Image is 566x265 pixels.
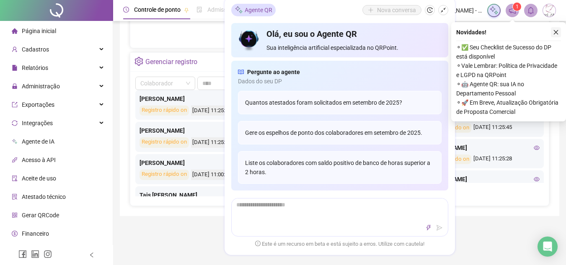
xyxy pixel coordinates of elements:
[140,137,189,148] div: Registro rápido on
[191,105,232,116] div: [DATE] 11:25:28
[22,138,54,145] span: Agente de IA
[429,6,482,15] span: [PERSON_NAME] - Hotel Abba Uno Ltda
[140,158,257,167] div: [PERSON_NAME]
[22,212,59,219] span: Gerar QRCode
[238,91,442,114] div: Quantos atestados foram solicitados em setembro de 2025?
[134,6,181,13] span: Controle de ponto
[22,175,56,182] span: Aceite de uso
[231,4,276,16] div: Agente QR
[527,7,535,14] span: bell
[31,250,39,258] span: linkedin
[538,237,558,257] div: Open Intercom Messenger
[12,28,18,34] span: home
[422,143,540,152] div: [PERSON_NAME]
[266,28,441,40] h4: Olá, eu sou o Agente QR
[140,126,257,135] div: [PERSON_NAME]
[12,120,18,126] span: sync
[22,230,49,237] span: Financeiro
[44,250,52,258] span: instagram
[22,28,56,34] span: Página inicial
[543,4,556,17] img: 36294
[456,80,561,98] span: ⚬ 🤖 Agente QR: sua IA no Departamento Pessoal
[422,175,540,184] div: [PERSON_NAME]
[196,7,202,13] span: file-done
[18,250,27,258] span: facebook
[184,8,189,13] span: pushpin
[12,175,18,181] span: audit
[247,67,300,77] span: Pergunte ao agente
[123,7,129,13] span: clock-circle
[22,46,49,53] span: Cadastros
[207,6,251,13] span: Admissão digital
[12,102,18,108] span: export
[534,176,540,182] span: eye
[22,157,56,163] span: Acesso à API
[456,98,561,116] span: ⚬ 🚀 Em Breve, Atualização Obrigatória de Proposta Comercial
[12,231,18,237] span: dollar
[238,28,260,52] img: icon
[191,137,232,148] div: [DATE] 11:25:13
[235,5,243,14] img: sparkle-icon.fc2bf0ac1784a2077858766a79e2daf3.svg
[140,105,189,116] div: Registro rápido on
[22,83,60,90] span: Administração
[456,61,561,80] span: ⚬ Vale Lembrar: Política de Privacidade e LGPD na QRPoint
[426,225,432,231] span: thunderbolt
[238,67,244,77] span: read
[140,94,257,103] div: [PERSON_NAME]
[22,64,48,71] span: Relatórios
[12,157,18,163] span: api
[238,121,442,144] div: Gere os espelhos de ponto dos colaboradores em setembro de 2025.
[12,46,18,52] span: user-add
[266,43,441,52] span: Sua inteligência artificial especializada no QRPoint.
[424,223,434,233] button: thunderbolt
[516,4,519,10] span: 1
[362,5,421,15] button: Nova conversa
[12,65,18,71] span: file
[434,223,445,233] button: send
[12,212,18,218] span: qrcode
[22,120,53,126] span: Integrações
[22,193,66,200] span: Atestado técnico
[456,43,561,61] span: ⚬ ✅ Seu Checklist de Sucesso do DP está disponível
[12,83,18,89] span: lock
[145,55,197,69] div: Gerenciar registro
[553,29,559,35] span: close
[12,194,18,200] span: solution
[427,7,433,13] span: history
[191,170,232,180] div: [DATE] 11:00:43
[440,7,446,13] span: shrink
[134,57,143,66] span: setting
[422,123,540,133] div: [DATE] 11:25:45
[238,77,442,86] span: Dados do seu DP
[513,3,521,11] sup: 1
[89,252,95,258] span: left
[140,170,189,180] div: Registro rápido on
[489,6,499,15] img: sparkle-icon.fc2bf0ac1784a2077858766a79e2daf3.svg
[255,241,261,246] span: exclamation-circle
[22,101,54,108] span: Exportações
[456,28,486,37] span: Novidades !
[238,151,442,184] div: Liste os colaboradores com saldo positivo de banco de horas superior a 2 horas.
[422,154,540,164] div: [DATE] 11:25:28
[534,145,540,151] span: eye
[140,190,257,200] div: Tais [PERSON_NAME]
[509,7,516,14] span: notification
[255,240,424,248] span: Este é um recurso em beta e está sujeito a erros. Utilize com cautela!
